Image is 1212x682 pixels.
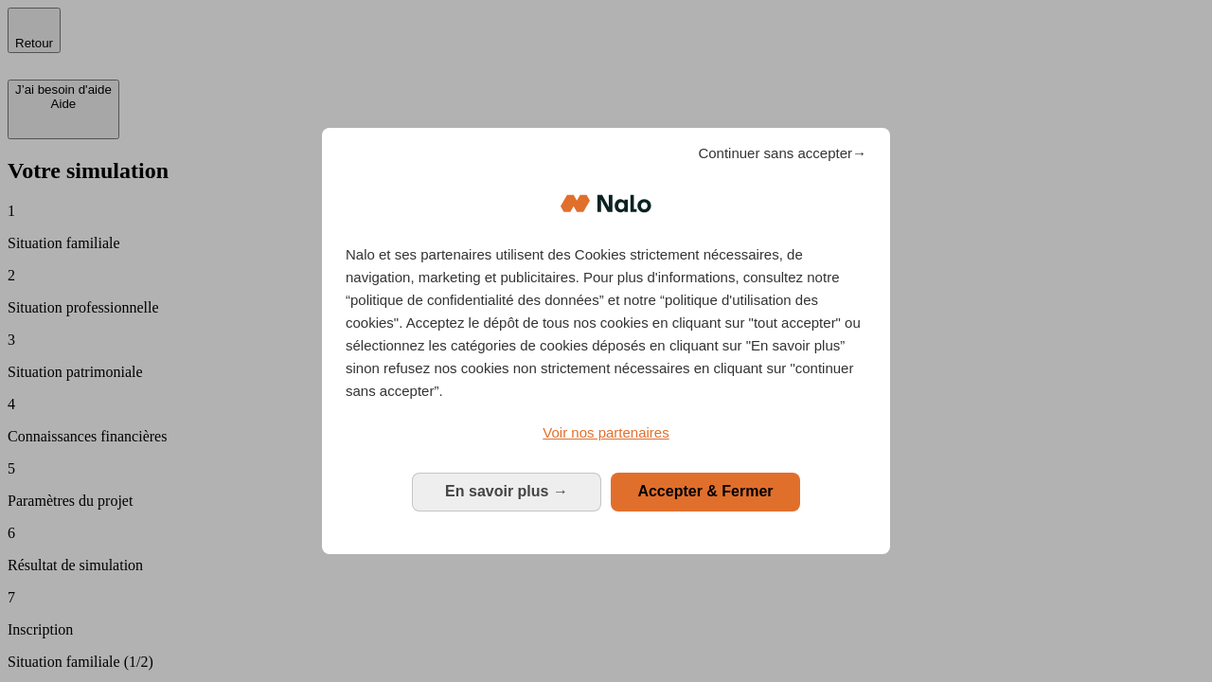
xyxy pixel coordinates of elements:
button: Accepter & Fermer: Accepter notre traitement des données et fermer [611,473,800,511]
a: Voir nos partenaires [346,422,866,444]
img: Logo [561,175,651,232]
span: Continuer sans accepter→ [698,142,866,165]
span: Accepter & Fermer [637,483,773,499]
p: Nalo et ses partenaires utilisent des Cookies strictement nécessaires, de navigation, marketing e... [346,243,866,403]
span: Voir nos partenaires [543,424,668,440]
div: Bienvenue chez Nalo Gestion du consentement [322,128,890,553]
button: En savoir plus: Configurer vos consentements [412,473,601,511]
span: En savoir plus → [445,483,568,499]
